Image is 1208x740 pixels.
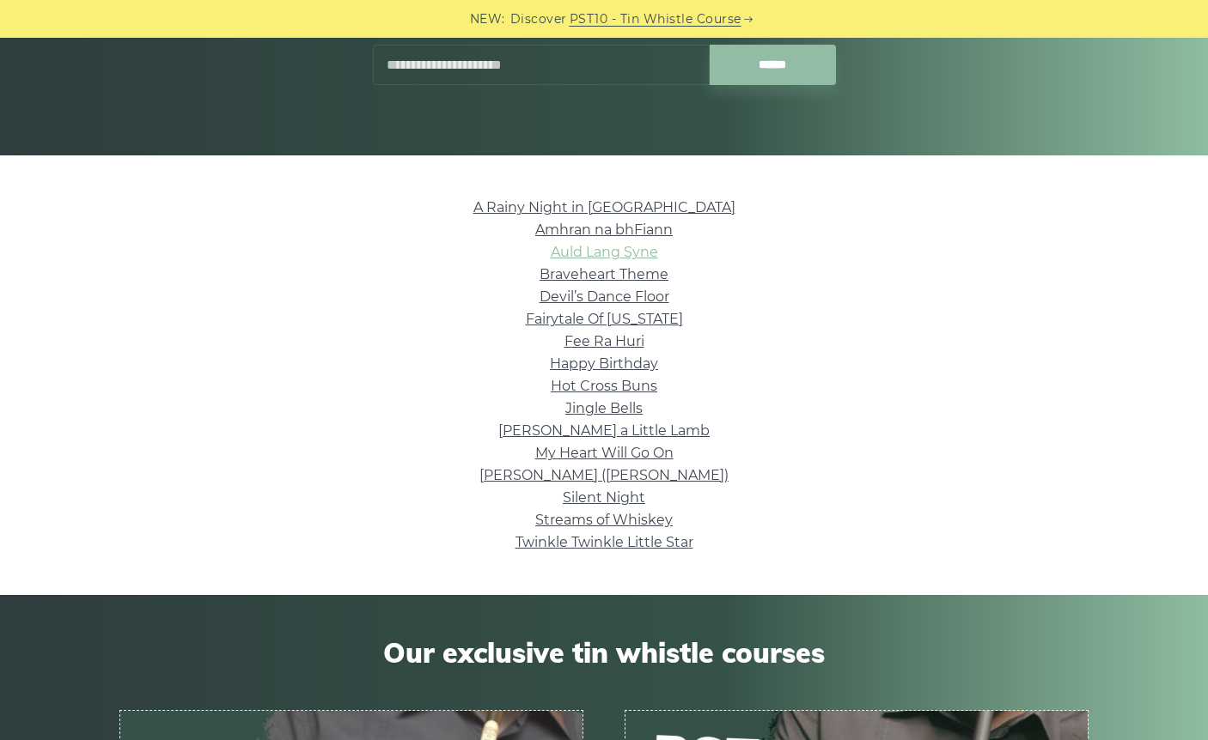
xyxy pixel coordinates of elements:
[563,489,645,506] a: Silent Night
[510,9,567,29] span: Discover
[540,288,669,305] a: Devil’s Dance Floor
[498,422,710,439] a: [PERSON_NAME] a Little Lamb
[570,9,741,29] a: PST10 - Tin Whistle Course
[479,467,729,483] a: [PERSON_NAME] ([PERSON_NAME])
[516,534,693,550] a: Twinkle Twinkle Little Star
[564,333,644,349] a: Fee Ra Huri
[540,266,668,282] a: Braveheart Theme
[473,199,735,215] a: A Rainy Night in [GEOGRAPHIC_DATA]
[565,400,643,416] a: Jingle Bells
[535,221,673,238] a: Amhran na bhFiann
[551,378,657,394] a: Hot Cross Buns
[119,636,1089,669] span: Our exclusive tin whistle courses
[526,311,683,327] a: Fairytale Of [US_STATE]
[551,244,658,260] a: Auld Lang Syne
[535,512,673,528] a: Streams of Whiskey
[535,445,674,461] a: My Heart Will Go On
[470,9,505,29] span: NEW:
[550,355,658,372] a: Happy Birthday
